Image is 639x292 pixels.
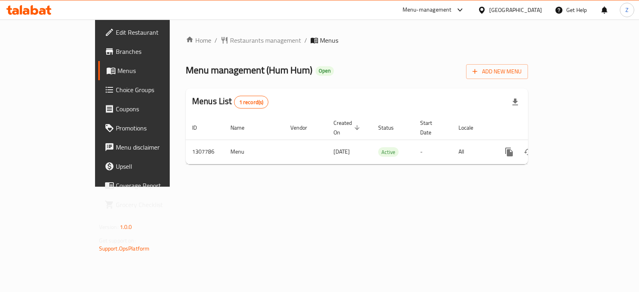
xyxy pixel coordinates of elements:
a: Promotions [98,118,202,138]
div: Menu-management [403,5,452,15]
table: enhanced table [186,116,583,164]
span: 1.0.0 [120,222,132,232]
div: Open [316,66,334,76]
a: Edit Restaurant [98,23,202,42]
span: Choice Groups [116,85,195,95]
span: Menu disclaimer [116,142,195,152]
span: Edit Restaurant [116,28,195,37]
div: Total records count [234,96,269,109]
span: Restaurants management [230,36,301,45]
span: Get support on: [99,235,136,246]
span: Z [625,6,629,14]
th: Actions [493,116,583,140]
span: Open [316,67,334,74]
a: Choice Groups [98,80,202,99]
span: Menus [320,36,338,45]
li: / [214,36,217,45]
span: 1 record(s) [234,99,268,106]
a: Support.OpsPlatform [99,243,150,254]
span: Created On [333,118,362,137]
nav: breadcrumb [186,36,528,45]
span: Active [378,148,399,157]
span: Coupons [116,104,195,114]
a: Upsell [98,157,202,176]
span: Upsell [116,162,195,171]
span: [DATE] [333,146,350,157]
td: - [414,140,452,164]
span: Coverage Report [116,181,195,190]
span: Version: [99,222,119,232]
span: Locale [458,123,484,132]
a: Menu disclaimer [98,138,202,157]
span: Start Date [420,118,443,137]
button: Change Status [519,142,538,162]
h2: Menus List [192,95,268,109]
li: / [304,36,307,45]
a: Restaurants management [220,36,301,45]
span: Vendor [290,123,318,132]
a: Coverage Report [98,176,202,195]
span: Promotions [116,123,195,133]
span: Add New Menu [472,67,522,77]
span: Status [378,123,404,132]
span: Branches [116,47,195,56]
a: Grocery Checklist [98,195,202,214]
div: [GEOGRAPHIC_DATA] [489,6,542,14]
a: Branches [98,42,202,61]
span: ID [192,123,207,132]
span: Name [230,123,255,132]
td: All [452,140,493,164]
button: Add New Menu [466,64,528,79]
div: Active [378,147,399,157]
span: Menu management ( Hum Hum ) [186,61,312,79]
a: Menus [98,61,202,80]
a: Coupons [98,99,202,118]
span: Grocery Checklist [116,200,195,209]
td: Menu [224,140,284,164]
span: Menus [117,66,195,75]
button: more [500,142,519,162]
td: 1307786 [186,140,224,164]
div: Export file [506,93,525,112]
